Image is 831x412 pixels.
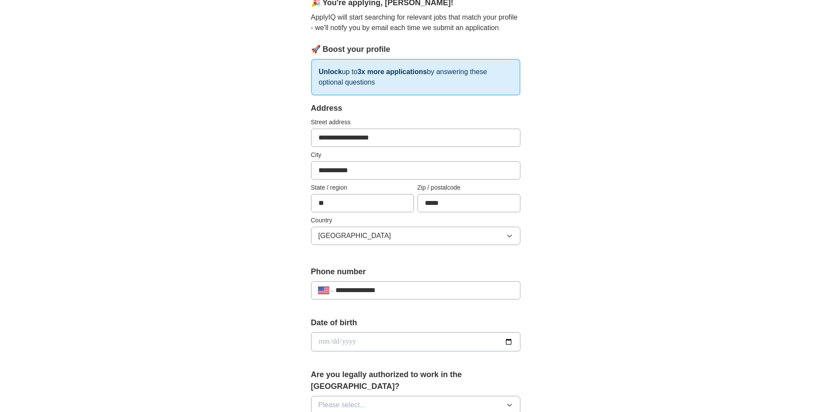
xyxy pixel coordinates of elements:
label: Are you legally authorized to work in the [GEOGRAPHIC_DATA]? [311,369,520,392]
label: Date of birth [311,317,520,329]
label: State / region [311,183,414,192]
label: Country [311,216,520,225]
span: [GEOGRAPHIC_DATA] [318,231,391,241]
p: up to by answering these optional questions [311,59,520,95]
label: Phone number [311,266,520,278]
p: ApplyIQ will start searching for relevant jobs that match your profile - we'll notify you by emai... [311,12,520,33]
label: Zip / postalcode [417,183,520,192]
label: City [311,150,520,160]
div: 🚀 Boost your profile [311,44,520,55]
strong: 3x more applications [357,68,427,75]
strong: Unlock [319,68,342,75]
div: Address [311,102,520,114]
button: [GEOGRAPHIC_DATA] [311,227,520,245]
label: Street address [311,118,520,127]
span: Please select... [318,400,366,410]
